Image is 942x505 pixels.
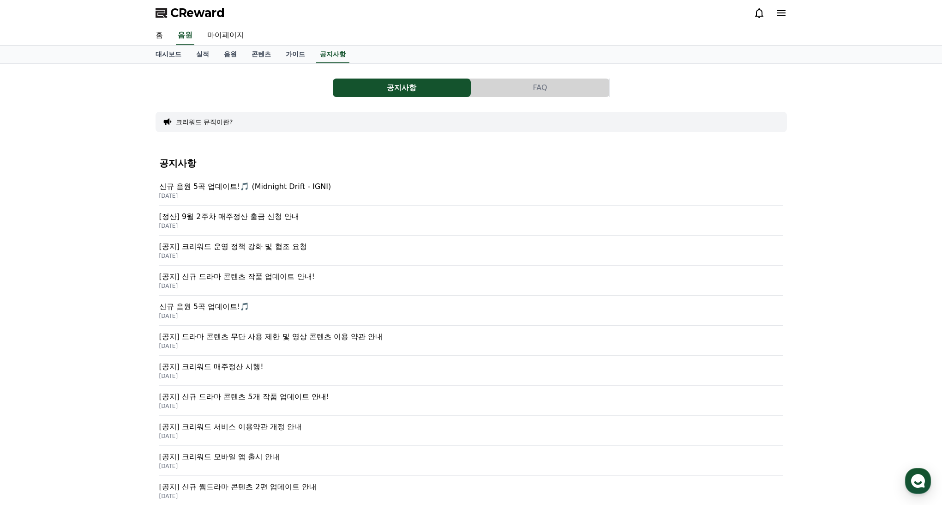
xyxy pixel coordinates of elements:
[159,206,783,236] a: [정산] 9월 2주차 매주정산 출금 신청 안내 [DATE]
[278,46,312,63] a: 가이드
[159,158,783,168] h4: 공지사항
[159,342,783,350] p: [DATE]
[159,236,783,266] a: [공지] 크리워드 운영 정책 강화 및 협조 요청 [DATE]
[471,79,609,97] button: FAQ
[159,416,783,446] a: [공지] 크리워드 서비스 이용약관 개정 안내 [DATE]
[200,26,252,45] a: 마이페이지
[159,432,783,440] p: [DATE]
[159,386,783,416] a: [공지] 신규 드라마 콘텐츠 5개 작품 업데이트 안내! [DATE]
[316,46,349,63] a: 공지사항
[24,307,40,314] span: Home
[159,326,783,356] a: [공지] 드라마 콘텐츠 무단 사용 제한 및 영상 콘텐츠 이용 약관 안내 [DATE]
[471,79,610,97] a: FAQ
[148,46,189,63] a: 대시보드
[333,79,471,97] button: 공지사항
[244,46,278,63] a: 콘텐츠
[159,481,783,493] p: [공지] 신규 웹드라마 콘텐츠 2편 업데이트 안내
[159,356,783,386] a: [공지] 크리워드 매주정산 시행! [DATE]
[170,6,225,20] span: CReward
[159,421,783,432] p: [공지] 크리워드 서비스 이용약관 개정 안내
[159,372,783,380] p: [DATE]
[159,391,783,402] p: [공지] 신규 드라마 콘텐츠 5개 작품 업데이트 안내!
[148,26,170,45] a: 홈
[159,252,783,260] p: [DATE]
[159,296,783,326] a: 신규 음원 5곡 업데이트!🎵 [DATE]
[176,117,233,127] button: 크리워드 뮤직이란?
[61,293,119,316] a: Messages
[189,46,216,63] a: 실적
[159,192,783,200] p: [DATE]
[216,46,244,63] a: 음원
[159,181,783,192] p: 신규 음원 5곡 업데이트!🎵 (Midnight Drift - IGNI)
[159,222,783,230] p: [DATE]
[159,402,783,410] p: [DATE]
[159,241,783,252] p: [공지] 크리워드 운영 정책 강화 및 협조 요청
[137,307,159,314] span: Settings
[159,301,783,312] p: 신규 음원 5곡 업데이트!🎵
[159,211,783,222] p: [정산] 9월 2주차 매주정산 출금 신청 안내
[3,293,61,316] a: Home
[159,176,783,206] a: 신규 음원 5곡 업데이트!🎵 (Midnight Drift - IGNI) [DATE]
[159,361,783,372] p: [공지] 크리워드 매주정산 시행!
[159,446,783,476] a: [공지] 크리워드 모바일 앱 출시 안내 [DATE]
[159,266,783,296] a: [공지] 신규 드라마 콘텐츠 작품 업데이트 안내! [DATE]
[159,331,783,342] p: [공지] 드라마 콘텐츠 무단 사용 제한 및 영상 콘텐츠 이용 약관 안내
[159,312,783,320] p: [DATE]
[159,462,783,470] p: [DATE]
[159,282,783,290] p: [DATE]
[119,293,177,316] a: Settings
[159,493,783,500] p: [DATE]
[176,26,194,45] a: 음원
[77,307,104,315] span: Messages
[159,271,783,282] p: [공지] 신규 드라마 콘텐츠 작품 업데이트 안내!
[159,451,783,462] p: [공지] 크리워드 모바일 앱 출시 안내
[156,6,225,20] a: CReward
